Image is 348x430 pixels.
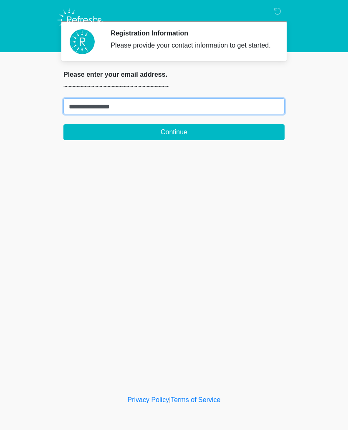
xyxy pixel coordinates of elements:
[70,29,95,54] img: Agent Avatar
[63,124,285,140] button: Continue
[128,396,169,403] a: Privacy Policy
[55,6,106,34] img: Refresh RX Logo
[171,396,220,403] a: Terms of Service
[169,396,171,403] a: |
[63,70,285,78] h2: Please enter your email address.
[111,40,272,50] div: Please provide your contact information to get started.
[63,82,285,92] p: ~~~~~~~~~~~~~~~~~~~~~~~~~~~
